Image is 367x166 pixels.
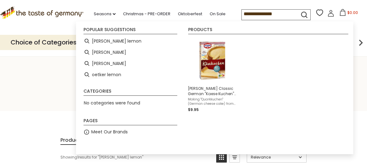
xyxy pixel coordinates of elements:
span: $9.95 [188,107,199,112]
a: View Products Tab [60,136,85,145]
li: dr oetker lemon [81,35,180,47]
a: Christmas - PRE-ORDER [123,11,170,17]
span: Relevance [251,154,297,160]
b: 1 [77,154,79,160]
h1: Search results [19,85,348,99]
span: Making "Quarkkuchen" (German cheese cake) from scratch is a difficult taks for many home bakers. ... [188,97,237,106]
li: Pages [83,118,177,125]
span: [PERSON_NAME] Classic German "Kaese Kuchen" Cheese Cake Baking Mix, 20.1 oz [188,86,237,96]
a: Seasons [94,11,116,17]
img: Dr. Oetker German Cheese Cake Baking Mix [190,38,235,83]
li: Dr. Oetker Classic German "Kaese Kuchen" Cheese Cake Baking Mix, 20.1 oz [185,35,239,115]
button: $0.00 [336,9,362,18]
img: next arrow [355,36,367,49]
a: Oktoberfest [178,11,202,17]
a: View list mode [229,152,240,163]
a: Sort options [247,152,307,163]
li: dr lemon [81,58,180,69]
li: Products [188,27,348,34]
a: View grid mode [216,152,227,163]
span: No categories were found [84,100,140,106]
li: dr oetker [81,47,180,58]
li: oetker lemon [81,69,180,80]
li: Meet Our Brands [81,127,180,138]
span: $0.00 [347,10,358,15]
div: Instant Search Results [76,21,353,154]
li: Popular suggestions [83,27,177,34]
a: Dr. Oetker German Cheese Cake Baking Mix[PERSON_NAME] Classic German "Kaese Kuchen" Cheese Cake B... [188,38,237,113]
div: Showing results for " " [60,152,212,163]
a: On Sale [210,11,226,17]
li: Categories [83,89,177,96]
a: Meet Our Brands [91,128,128,136]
